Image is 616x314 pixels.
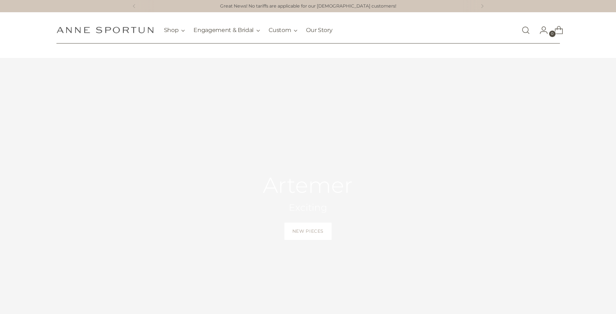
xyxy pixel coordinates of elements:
a: Open search modal [519,23,533,37]
h2: Artemer [263,173,353,197]
a: Anne Sportun Fine Jewellery [56,27,154,33]
a: Great News! No tariffs are applicable for our [DEMOGRAPHIC_DATA] customers! [220,3,396,10]
a: Open cart modal [549,23,563,37]
a: Our Story [306,22,332,38]
span: 0 [549,31,556,37]
button: Shop [164,22,185,38]
button: Engagement & Bridal [193,22,260,38]
a: New Pieces [284,223,332,240]
button: Custom [269,22,297,38]
h2: Exciting [263,201,353,214]
a: Go to the account page [534,23,548,37]
span: New Pieces [292,228,324,235]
